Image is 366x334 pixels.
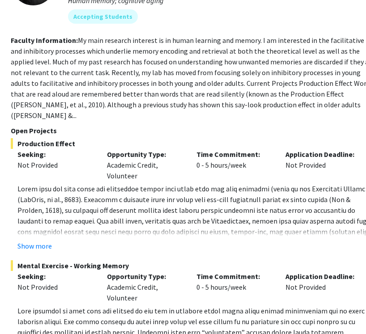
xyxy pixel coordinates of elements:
p: Time Commitment: [196,271,272,282]
iframe: Chat [7,294,38,327]
div: Not Provided [17,282,94,292]
b: Faculty Information: [11,36,78,45]
div: 0 - 5 hours/week [190,271,279,303]
mat-chip: Accepting Students [68,9,138,24]
p: Opportunity Type: [107,271,183,282]
div: 0 - 5 hours/week [190,149,279,181]
p: Seeking: [17,149,94,160]
button: Show more [17,241,52,251]
div: Academic Credit, Volunteer [100,149,190,181]
p: Time Commitment: [196,149,272,160]
div: Academic Credit, Volunteer [100,271,190,303]
p: Application Deadline: [285,271,362,282]
div: Not Provided [17,160,94,170]
p: Application Deadline: [285,149,362,160]
p: Opportunity Type: [107,149,183,160]
p: Seeking: [17,271,94,282]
